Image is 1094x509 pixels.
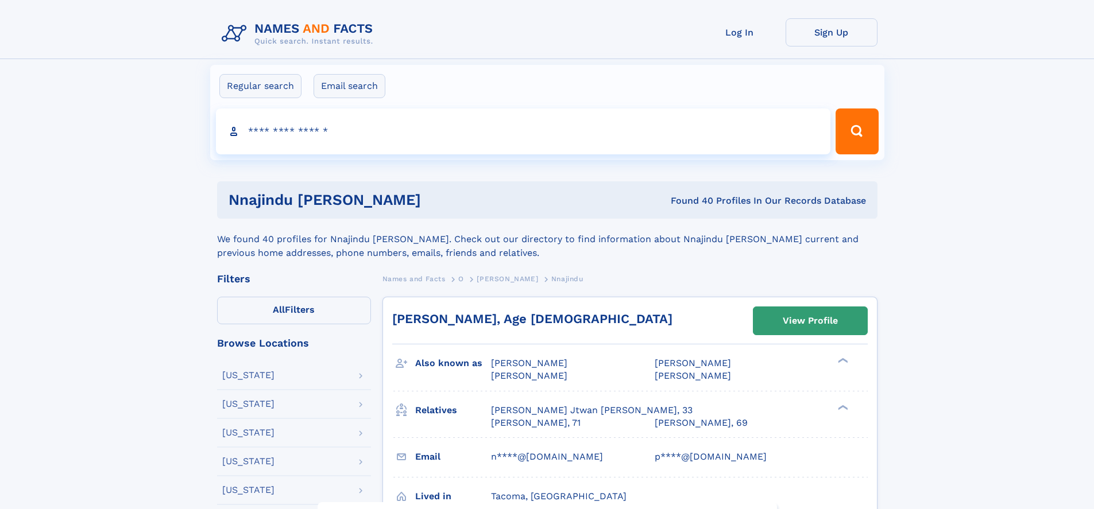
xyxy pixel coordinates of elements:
[222,457,275,466] div: [US_STATE]
[222,399,275,409] div: [US_STATE]
[216,108,831,154] input: search input
[753,307,867,335] a: View Profile
[217,274,371,284] div: Filters
[477,275,538,283] span: [PERSON_NAME]
[415,447,491,467] h3: Email
[217,338,371,348] div: Browse Locations
[546,195,866,207] div: Found 40 Profiles In Our Records Database
[836,108,878,154] button: Search Button
[491,491,627,502] span: Tacoma, [GEOGRAPHIC_DATA]
[491,358,567,368] span: [PERSON_NAME]
[217,297,371,324] label: Filters
[392,312,672,326] a: [PERSON_NAME], Age [DEMOGRAPHIC_DATA]
[491,370,567,381] span: [PERSON_NAME]
[655,358,731,368] span: [PERSON_NAME]
[458,271,464,286] a: O
[219,74,301,98] label: Regular search
[835,403,849,411] div: ❯
[273,304,285,315] span: All
[786,18,877,46] a: Sign Up
[229,193,546,207] h1: nnajindu [PERSON_NAME]
[491,404,693,417] a: [PERSON_NAME] Jtwan [PERSON_NAME], 33
[222,371,275,380] div: [US_STATE]
[415,487,491,506] h3: Lived in
[655,370,731,381] span: [PERSON_NAME]
[491,417,581,429] a: [PERSON_NAME], 71
[835,357,849,364] div: ❯
[458,275,464,283] span: O
[655,417,748,429] a: [PERSON_NAME], 69
[222,485,275,495] div: [US_STATE]
[551,275,583,283] span: Nnajindu
[477,271,538,286] a: [PERSON_NAME]
[217,18,382,49] img: Logo Names and Facts
[222,428,275,437] div: [US_STATE]
[382,271,446,286] a: Names and Facts
[217,219,877,260] div: We found 40 profiles for Nnajindu [PERSON_NAME]. Check out our directory to find information abou...
[783,308,838,334] div: View Profile
[694,18,786,46] a: Log In
[415,401,491,420] h3: Relatives
[314,74,385,98] label: Email search
[415,353,491,373] h3: Also known as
